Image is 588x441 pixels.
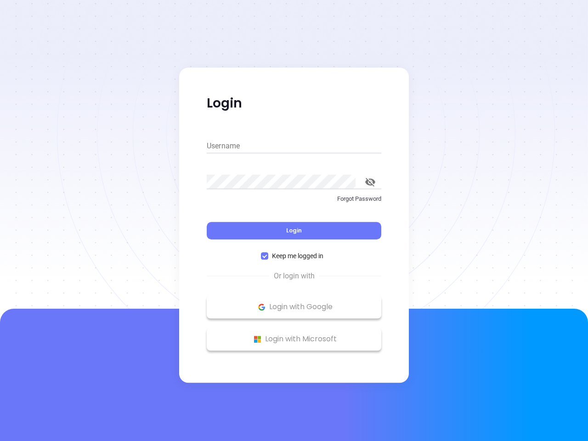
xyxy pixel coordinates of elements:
span: Or login with [269,271,319,282]
img: Microsoft Logo [252,334,263,345]
a: Forgot Password [207,194,381,211]
p: Forgot Password [207,194,381,204]
img: Google Logo [256,301,267,313]
button: Microsoft Logo Login with Microsoft [207,328,381,351]
button: Login [207,222,381,239]
p: Login with Microsoft [211,332,377,346]
button: Google Logo Login with Google [207,295,381,318]
span: Keep me logged in [268,251,327,261]
button: toggle password visibility [359,171,381,193]
span: Login [286,226,302,234]
p: Login with Google [211,300,377,314]
p: Login [207,95,381,112]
